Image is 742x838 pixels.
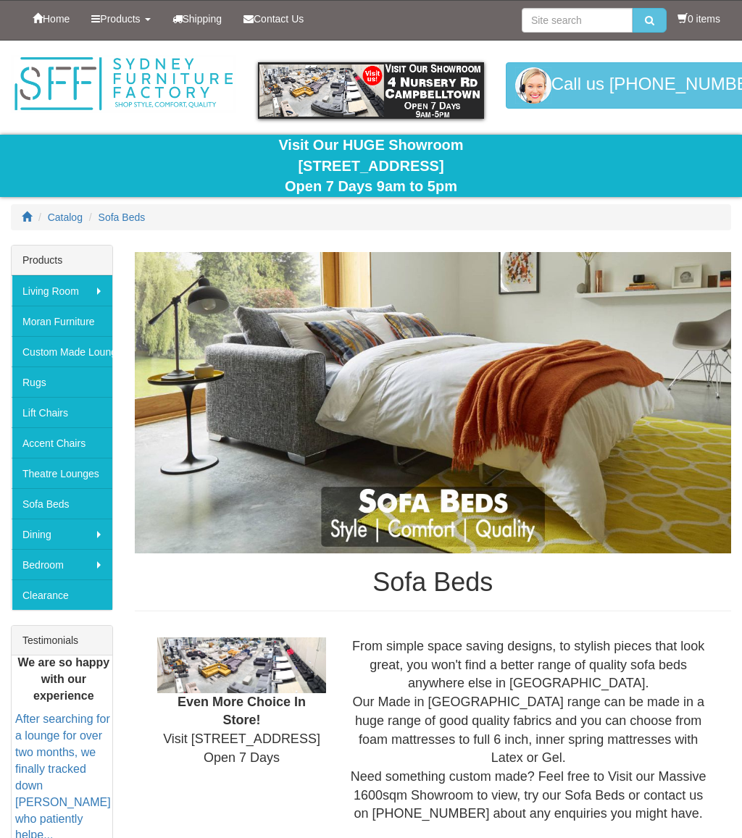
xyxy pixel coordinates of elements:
[22,1,80,37] a: Home
[11,55,236,113] img: Sydney Furniture Factory
[100,13,140,25] span: Products
[146,637,338,767] div: Visit [STREET_ADDRESS] Open 7 Days
[43,13,70,25] span: Home
[12,626,112,655] div: Testimonials
[17,656,109,702] b: We are so happy with our experience
[80,1,161,37] a: Products
[12,519,112,549] a: Dining
[157,637,327,692] img: Showroom
[522,8,633,33] input: Site search
[12,579,112,610] a: Clearance
[233,1,314,37] a: Contact Us
[99,211,146,223] a: Sofa Beds
[12,549,112,579] a: Bedroom
[12,488,112,519] a: Sofa Beds
[12,366,112,397] a: Rugs
[12,246,112,275] div: Products
[12,397,112,427] a: Lift Chairs
[678,12,720,26] li: 0 items
[12,336,112,366] a: Custom Made Lounges
[135,252,731,553] img: Sofa Beds
[12,458,112,488] a: Theatre Lounges
[135,568,731,597] h1: Sofa Beds
[12,306,112,336] a: Moran Furniture
[254,13,304,25] span: Contact Us
[178,695,306,728] b: Even More Choice In Store!
[337,637,720,824] div: From simple space saving designs, to stylish pieces that look great, you won't find a better rang...
[162,1,233,37] a: Shipping
[48,211,83,223] a: Catalog
[12,275,112,306] a: Living Room
[12,427,112,458] a: Accent Chairs
[258,62,483,119] img: showroom.gif
[183,13,222,25] span: Shipping
[11,135,731,197] div: Visit Our HUGE Showroom [STREET_ADDRESS] Open 7 Days 9am to 5pm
